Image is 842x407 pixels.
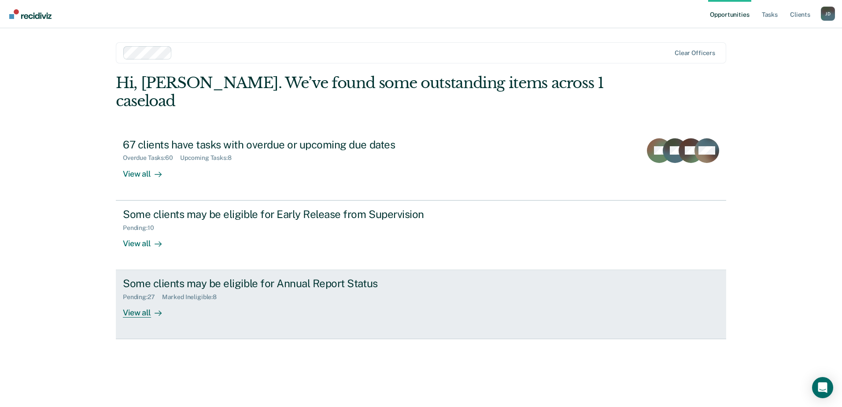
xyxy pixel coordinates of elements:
[162,293,224,301] div: Marked Ineligible : 8
[116,270,726,339] a: Some clients may be eligible for Annual Report StatusPending:27Marked Ineligible:8View all
[123,138,432,151] div: 67 clients have tasks with overdue or upcoming due dates
[812,377,833,398] div: Open Intercom Messenger
[116,131,726,200] a: 67 clients have tasks with overdue or upcoming due datesOverdue Tasks:60Upcoming Tasks:8View all
[821,7,835,21] div: J D
[123,231,172,248] div: View all
[123,208,432,221] div: Some clients may be eligible for Early Release from Supervision
[9,9,52,19] img: Recidiviz
[123,224,161,232] div: Pending : 10
[123,293,162,301] div: Pending : 27
[821,7,835,21] button: Profile dropdown button
[123,154,180,162] div: Overdue Tasks : 60
[116,200,726,270] a: Some clients may be eligible for Early Release from SupervisionPending:10View all
[123,301,172,318] div: View all
[123,277,432,290] div: Some clients may be eligible for Annual Report Status
[180,154,239,162] div: Upcoming Tasks : 8
[675,49,715,57] div: Clear officers
[116,74,604,110] div: Hi, [PERSON_NAME]. We’ve found some outstanding items across 1 caseload
[123,162,172,179] div: View all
